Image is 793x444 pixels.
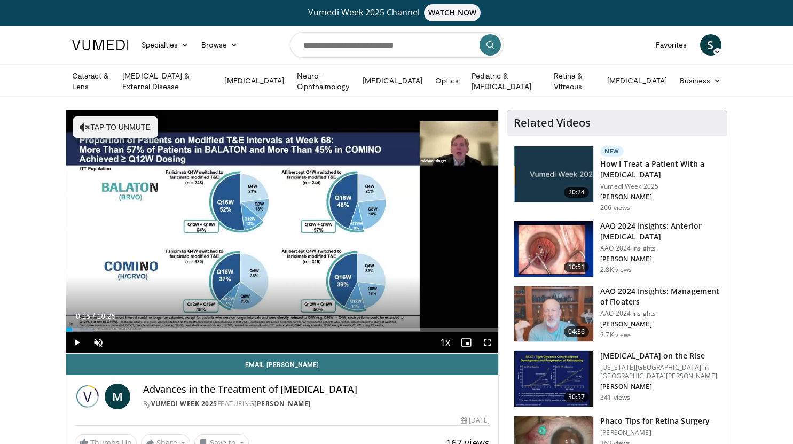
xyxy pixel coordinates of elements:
[600,193,720,201] p: [PERSON_NAME]
[424,4,481,21] span: WATCH NOW
[66,328,499,332] div: Progress Bar
[601,70,673,91] a: [MEDICAL_DATA]
[600,244,720,253] p: AAO 2024 Insights
[116,71,218,92] a: [MEDICAL_DATA] & External Disease
[600,146,624,157] p: New
[600,221,720,242] h3: AAO 2024 Insights: Anterior [MEDICAL_DATA]
[600,159,720,180] h3: How I Treat a Patient With a [MEDICAL_DATA]
[254,399,311,408] a: [PERSON_NAME]
[514,350,720,407] a: 30:57 [MEDICAL_DATA] on the Rise [US_STATE][GEOGRAPHIC_DATA] in [GEOGRAPHIC_DATA][PERSON_NAME] [P...
[73,116,158,138] button: Tap to unmute
[514,351,593,407] img: 4ce8c11a-29c2-4c44-a801-4e6d49003971.150x105_q85_crop-smart_upscale.jpg
[429,70,465,91] a: Optics
[143,384,490,395] h4: Advances in the Treatment of [MEDICAL_DATA]
[74,4,720,21] a: Vumedi Week 2025 ChannelWATCH NOW
[143,399,490,409] div: By FEATURING
[356,70,429,91] a: [MEDICAL_DATA]
[434,332,456,353] button: Playback Rate
[151,399,217,408] a: Vumedi Week 2025
[600,255,720,263] p: [PERSON_NAME]
[600,429,710,437] p: [PERSON_NAME]
[105,384,130,409] a: M
[649,34,694,56] a: Favorites
[600,204,630,212] p: 266 views
[600,320,720,329] p: [PERSON_NAME]
[514,286,720,342] a: 04:36 AAO 2024 Insights: Management of Floaters AAO 2024 Insights [PERSON_NAME] 2.7K views
[290,32,504,58] input: Search topics, interventions
[465,71,547,92] a: Pediatric & [MEDICAL_DATA]
[600,416,710,426] h3: Phaco Tips for Retina Surgery
[461,416,490,425] div: [DATE]
[66,354,499,375] a: Email [PERSON_NAME]
[290,71,356,92] a: Neuro-Ophthalmology
[564,326,590,337] span: 04:36
[600,286,720,307] h3: AAO 2024 Insights: Management of Floaters
[600,350,720,361] h3: [MEDICAL_DATA] on the Rise
[75,384,100,409] img: Vumedi Week 2025
[97,312,115,321] span: 18:25
[514,221,593,277] img: fd942f01-32bb-45af-b226-b96b538a46e6.150x105_q85_crop-smart_upscale.jpg
[66,332,88,353] button: Play
[93,312,95,321] span: /
[514,146,593,202] img: 02d29458-18ce-4e7f-be78-7423ab9bdffd.jpg.150x105_q85_crop-smart_upscale.jpg
[218,70,290,91] a: [MEDICAL_DATA]
[700,34,721,56] a: S
[564,392,590,402] span: 30:57
[514,286,593,342] img: 8e655e61-78ac-4b3e-a4e7-f43113671c25.150x105_q85_crop-smart_upscale.jpg
[514,116,591,129] h4: Related Videos
[76,312,90,321] span: 0:15
[564,187,590,198] span: 20:24
[72,40,129,50] img: VuMedi Logo
[88,332,109,353] button: Unmute
[477,332,498,353] button: Fullscreen
[547,71,601,92] a: Retina & Vitreous
[135,34,195,56] a: Specialties
[66,110,499,354] video-js: Video Player
[600,182,720,191] p: Vumedi Week 2025
[66,71,116,92] a: Cataract & Lens
[600,331,632,339] p: 2.7K views
[600,266,632,274] p: 2.8K views
[600,393,630,402] p: 341 views
[600,363,720,380] p: [US_STATE][GEOGRAPHIC_DATA] in [GEOGRAPHIC_DATA][PERSON_NAME]
[600,309,720,318] p: AAO 2024 Insights
[564,262,590,272] span: 10:51
[195,34,244,56] a: Browse
[600,383,720,391] p: [PERSON_NAME]
[514,221,720,277] a: 10:51 AAO 2024 Insights: Anterior [MEDICAL_DATA] AAO 2024 Insights [PERSON_NAME] 2.8K views
[673,70,728,91] a: Business
[456,332,477,353] button: Enable picture-in-picture mode
[514,146,720,212] a: 20:24 New How I Treat a Patient With a [MEDICAL_DATA] Vumedi Week 2025 [PERSON_NAME] 266 views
